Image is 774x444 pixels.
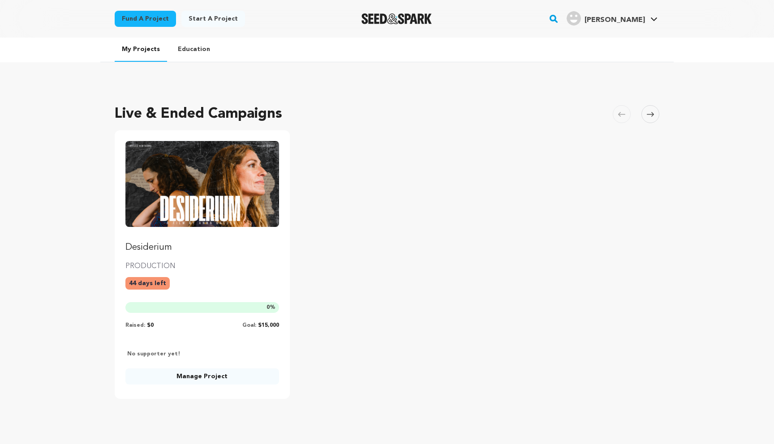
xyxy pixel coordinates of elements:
[115,38,167,62] a: My Projects
[125,141,279,254] a: Fund Desiderium
[361,13,432,24] a: Seed&Spark Homepage
[125,368,279,384] a: Manage Project
[125,323,145,328] span: Raised:
[181,11,245,27] a: Start a project
[267,305,270,310] span: 0
[567,11,645,26] div: Anna S.'s Profile
[147,323,154,328] span: $0
[361,13,432,24] img: Seed&Spark Logo Dark Mode
[115,11,176,27] a: Fund a project
[565,9,659,26] a: Anna S.'s Profile
[125,241,279,254] p: Desiderium
[125,261,279,272] p: PRODUCTION
[267,304,275,311] span: %
[125,277,170,290] p: 44 days left
[171,38,217,61] a: Education
[565,9,659,28] span: Anna S.'s Profile
[567,11,581,26] img: user.png
[115,103,282,125] h2: Live & Ended Campaigns
[125,350,181,358] p: No supporter yet!
[242,323,256,328] span: Goal:
[258,323,279,328] span: $15,000
[585,17,645,24] span: [PERSON_NAME]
